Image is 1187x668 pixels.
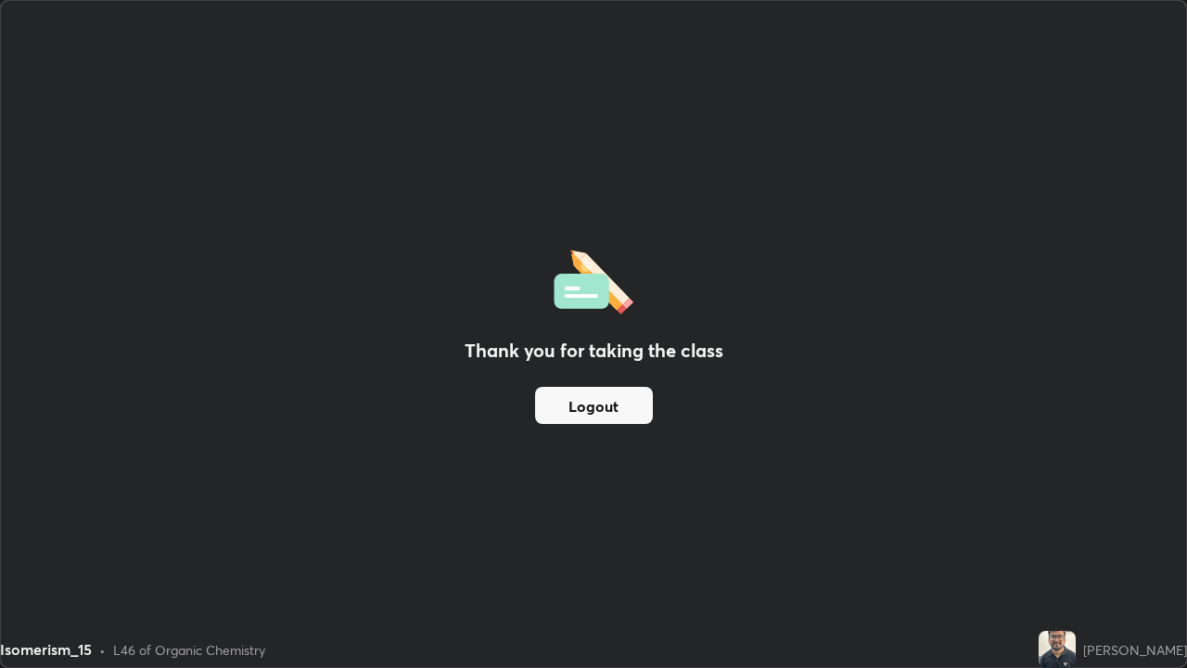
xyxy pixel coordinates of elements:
img: 8aca7005bdf34aeda6799b687e6e9637.jpg [1039,631,1076,668]
button: Logout [535,387,653,424]
div: [PERSON_NAME] [1083,640,1187,660]
h2: Thank you for taking the class [465,337,723,365]
div: • [99,640,106,660]
div: L46 of Organic Chemistry [113,640,265,660]
img: offlineFeedback.1438e8b3.svg [554,244,633,315]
